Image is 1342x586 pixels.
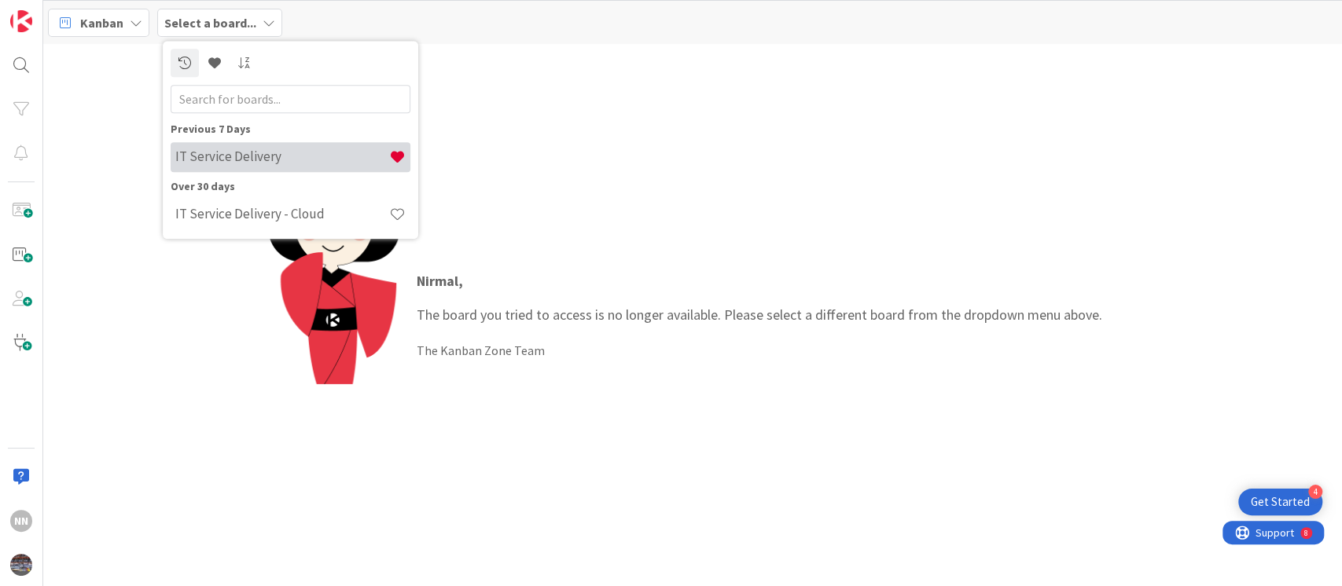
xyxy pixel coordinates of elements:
h4: IT Service Delivery - Cloud [175,207,389,222]
span: Kanban [80,13,123,32]
div: 4 [1308,485,1322,499]
h4: IT Service Delivery [175,149,389,165]
div: Previous 7 Days [171,121,410,137]
div: Get Started [1251,494,1310,510]
input: Search for boards... [171,85,410,113]
div: Open Get Started checklist, remaining modules: 4 [1238,489,1322,515]
img: avatar [10,554,32,576]
div: NN [10,510,32,532]
div: The Kanban Zone Team [417,341,1102,360]
div: Over 30 days [171,178,410,195]
b: Select a board... [164,15,256,31]
img: Visit kanbanzone.com [10,10,32,32]
div: 8 [82,6,86,19]
strong: Nirmal , [417,272,463,290]
span: Support [33,2,72,21]
p: The board you tried to access is no longer available. Please select a different board from the dr... [417,270,1102,325]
